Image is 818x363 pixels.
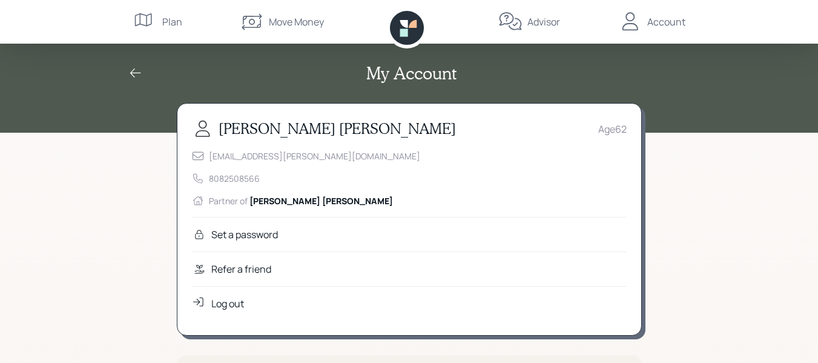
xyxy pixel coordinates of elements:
[249,195,393,207] span: [PERSON_NAME] [PERSON_NAME]
[269,15,324,29] div: Move Money
[366,63,457,84] h2: My Account
[647,15,685,29] div: Account
[209,172,260,185] div: 8082508566
[598,122,627,136] div: Age 62
[209,195,393,207] div: Partner of
[162,15,182,29] div: Plan
[527,15,560,29] div: Advisor
[219,120,456,138] h3: [PERSON_NAME] [PERSON_NAME]
[211,262,271,276] div: Refer a friend
[211,296,244,311] div: Log out
[211,227,278,242] div: Set a password
[209,150,420,162] div: [EMAIL_ADDRESS][PERSON_NAME][DOMAIN_NAME]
